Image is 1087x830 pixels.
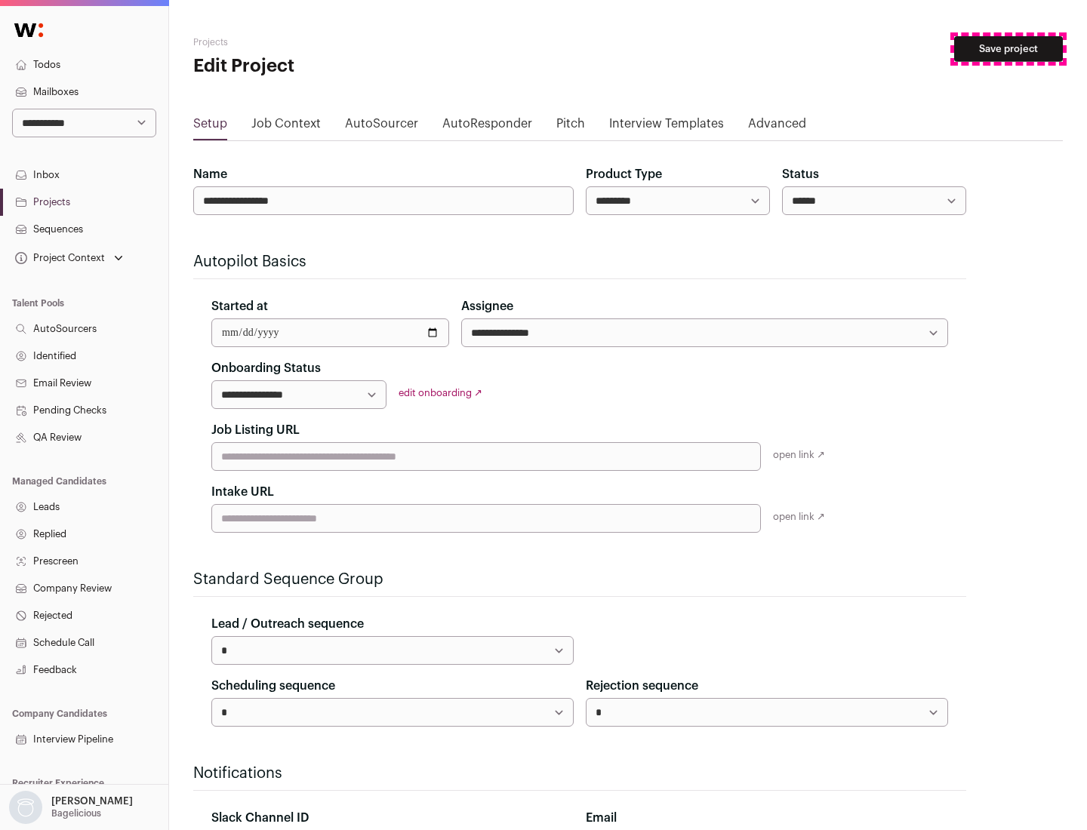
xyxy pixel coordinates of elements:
[51,807,101,819] p: Bagelicious
[193,569,966,590] h2: Standard Sequence Group
[556,115,585,139] a: Pitch
[211,615,364,633] label: Lead / Outreach sequence
[586,165,662,183] label: Product Type
[782,165,819,183] label: Status
[193,54,483,78] h1: Edit Project
[193,36,483,48] h2: Projects
[442,115,532,139] a: AutoResponder
[399,388,482,398] a: edit onboarding ↗
[211,297,268,315] label: Started at
[211,421,300,439] label: Job Listing URL
[193,115,227,139] a: Setup
[193,763,966,784] h2: Notifications
[211,809,309,827] label: Slack Channel ID
[954,36,1063,62] button: Save project
[251,115,321,139] a: Job Context
[6,15,51,45] img: Wellfound
[6,791,136,824] button: Open dropdown
[12,247,126,269] button: Open dropdown
[9,791,42,824] img: nopic.png
[586,677,698,695] label: Rejection sequence
[211,359,321,377] label: Onboarding Status
[211,677,335,695] label: Scheduling sequence
[51,795,133,807] p: [PERSON_NAME]
[748,115,806,139] a: Advanced
[461,297,513,315] label: Assignee
[586,809,948,827] div: Email
[12,252,105,264] div: Project Context
[193,251,966,272] h2: Autopilot Basics
[211,483,274,501] label: Intake URL
[609,115,724,139] a: Interview Templates
[193,165,227,183] label: Name
[345,115,418,139] a: AutoSourcer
